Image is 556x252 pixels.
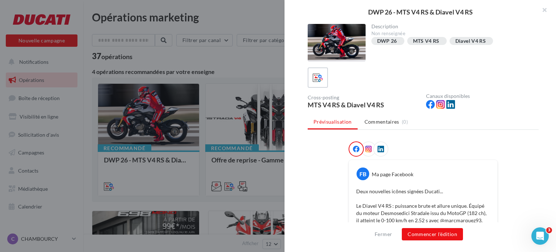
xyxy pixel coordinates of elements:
[531,227,549,245] iframe: Intercom live chat
[413,38,439,44] div: MTS V4 RS
[357,168,369,180] div: FB
[308,102,420,108] div: MTS V4 RS & Diavel V4 RS
[372,171,413,178] div: Ma page Facebook
[296,9,544,15] div: DWP 26 - MTS V4 RS & Diavel V4 RS
[402,119,408,125] span: (0)
[402,228,463,240] button: Commencer l'édition
[455,38,486,44] div: Diavel V4 RS
[371,24,533,29] div: Description
[546,227,552,233] span: 3
[308,95,420,100] div: Cross-posting
[365,118,399,125] span: Commentaires
[371,30,533,37] div: Non renseignée
[426,94,539,99] div: Canaux disponibles
[377,38,397,44] div: DWP 26
[372,230,395,239] button: Fermer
